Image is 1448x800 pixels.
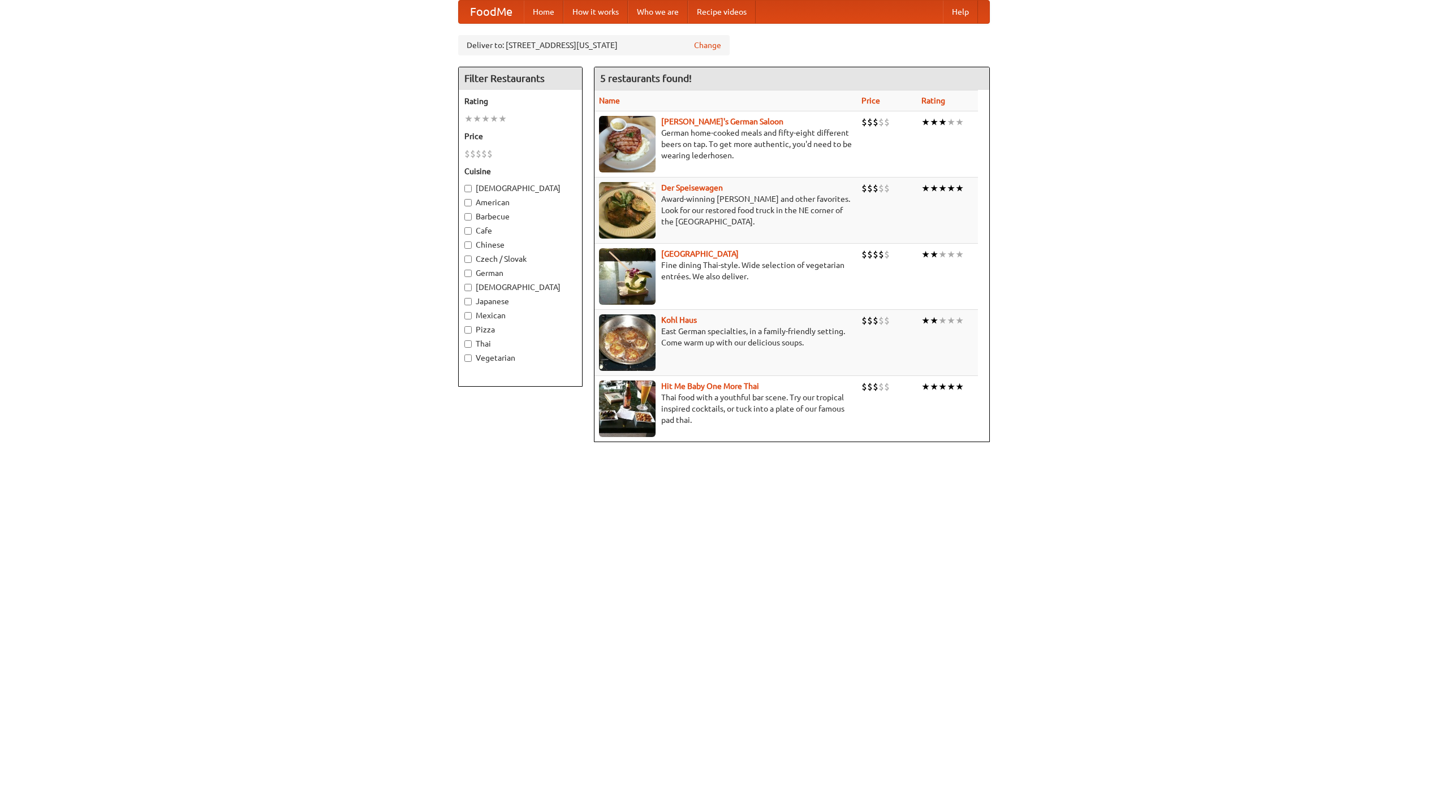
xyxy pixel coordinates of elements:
[861,380,867,393] li: $
[470,148,476,160] li: $
[661,117,783,126] a: [PERSON_NAME]'s German Saloon
[878,116,884,128] li: $
[861,116,867,128] li: $
[459,67,582,90] h4: Filter Restaurants
[688,1,756,23] a: Recipe videos
[873,248,878,261] li: $
[947,314,955,327] li: ★
[464,253,576,265] label: Czech / Slovak
[861,314,867,327] li: $
[921,182,930,194] li: ★
[955,314,964,327] li: ★
[867,116,873,128] li: $
[930,182,938,194] li: ★
[599,326,852,348] p: East German specialties, in a family-friendly setting. Come warm up with our delicious soups.
[873,116,878,128] li: $
[661,382,759,391] a: Hit Me Baby One More Thai
[459,1,524,23] a: FoodMe
[661,249,739,258] a: [GEOGRAPHIC_DATA]
[878,314,884,327] li: $
[661,183,723,192] a: Der Speisewagen
[487,148,493,160] li: $
[599,314,656,371] img: kohlhaus.jpg
[599,260,852,282] p: Fine dining Thai-style. Wide selection of vegetarian entrées. We also deliver.
[947,116,955,128] li: ★
[599,116,656,172] img: esthers.jpg
[878,182,884,194] li: $
[955,380,964,393] li: ★
[938,380,947,393] li: ★
[464,352,576,364] label: Vegetarian
[599,96,620,105] a: Name
[867,314,873,327] li: $
[921,248,930,261] li: ★
[464,213,472,220] input: Barbecue
[498,113,507,125] li: ★
[464,282,576,293] label: [DEMOGRAPHIC_DATA]
[458,35,730,55] div: Deliver to: [STREET_ADDRESS][US_STATE]
[694,40,721,51] a: Change
[861,96,880,105] a: Price
[464,96,576,107] h5: Rating
[464,183,576,194] label: [DEMOGRAPHIC_DATA]
[464,354,472,362] input: Vegetarian
[878,248,884,261] li: $
[930,380,938,393] li: ★
[464,211,576,222] label: Barbecue
[955,182,964,194] li: ★
[464,131,576,142] h5: Price
[884,116,890,128] li: $
[661,315,697,325] b: Kohl Haus
[464,267,576,279] label: German
[884,182,890,194] li: $
[938,314,947,327] li: ★
[861,248,867,261] li: $
[873,182,878,194] li: $
[464,256,472,263] input: Czech / Slovak
[600,73,692,84] ng-pluralize: 5 restaurants found!
[476,148,481,160] li: $
[481,148,487,160] li: $
[930,248,938,261] li: ★
[464,241,472,249] input: Chinese
[930,116,938,128] li: ★
[464,199,472,206] input: American
[464,312,472,319] input: Mexican
[873,380,878,393] li: $
[921,96,945,105] a: Rating
[464,340,472,348] input: Thai
[599,182,656,239] img: speisewagen.jpg
[921,116,930,128] li: ★
[921,314,930,327] li: ★
[861,182,867,194] li: $
[878,380,884,393] li: $
[599,248,656,305] img: satay.jpg
[884,314,890,327] li: $
[464,298,472,305] input: Japanese
[464,225,576,236] label: Cafe
[930,314,938,327] li: ★
[867,380,873,393] li: $
[464,310,576,321] label: Mexican
[464,324,576,335] label: Pizza
[884,248,890,261] li: $
[943,1,978,23] a: Help
[628,1,688,23] a: Who we are
[867,248,873,261] li: $
[599,392,852,426] p: Thai food with a youthful bar scene. Try our tropical inspired cocktails, or tuck into a plate of...
[599,127,852,161] p: German home-cooked meals and fifty-eight different beers on tap. To get more authentic, you'd nee...
[955,248,964,261] li: ★
[464,296,576,307] label: Japanese
[464,185,472,192] input: [DEMOGRAPHIC_DATA]
[938,248,947,261] li: ★
[464,239,576,250] label: Chinese
[947,248,955,261] li: ★
[464,197,576,208] label: American
[947,182,955,194] li: ★
[524,1,563,23] a: Home
[473,113,481,125] li: ★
